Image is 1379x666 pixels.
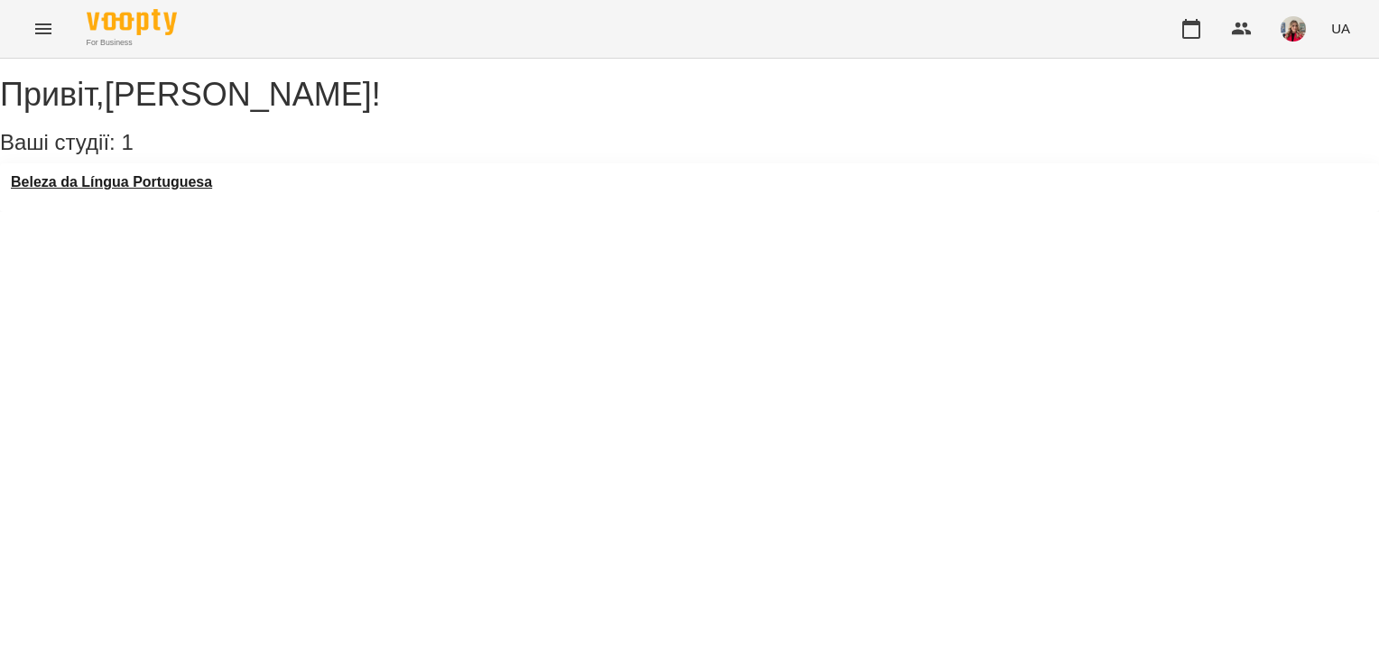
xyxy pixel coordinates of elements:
[11,174,212,190] a: Beleza da Língua Portuguesa
[1324,12,1357,45] button: UA
[87,37,177,49] span: For Business
[1331,19,1350,38] span: UA
[1281,16,1306,42] img: eb3c061b4bf570e42ddae9077fa72d47.jpg
[121,130,133,154] span: 1
[87,9,177,35] img: Voopty Logo
[22,7,65,51] button: Menu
